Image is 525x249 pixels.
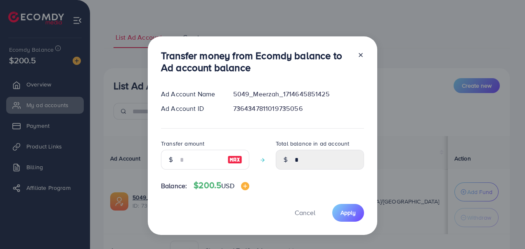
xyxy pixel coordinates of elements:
div: 7364347811019735056 [227,104,371,113]
div: 5049_Meerzah_1714645851425 [227,89,371,99]
span: USD [221,181,234,190]
button: Apply [332,204,364,222]
iframe: Chat [490,212,519,243]
img: image [241,182,249,190]
span: Balance: [161,181,187,191]
div: Ad Account Name [154,89,227,99]
label: Total balance in ad account [276,139,349,148]
span: Apply [341,208,356,217]
button: Cancel [284,204,326,222]
label: Transfer amount [161,139,204,148]
img: image [227,155,242,165]
span: Cancel [295,208,315,217]
div: Ad Account ID [154,104,227,113]
h3: Transfer money from Ecomdy balance to Ad account balance [161,50,351,74]
h4: $200.5 [194,180,249,191]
